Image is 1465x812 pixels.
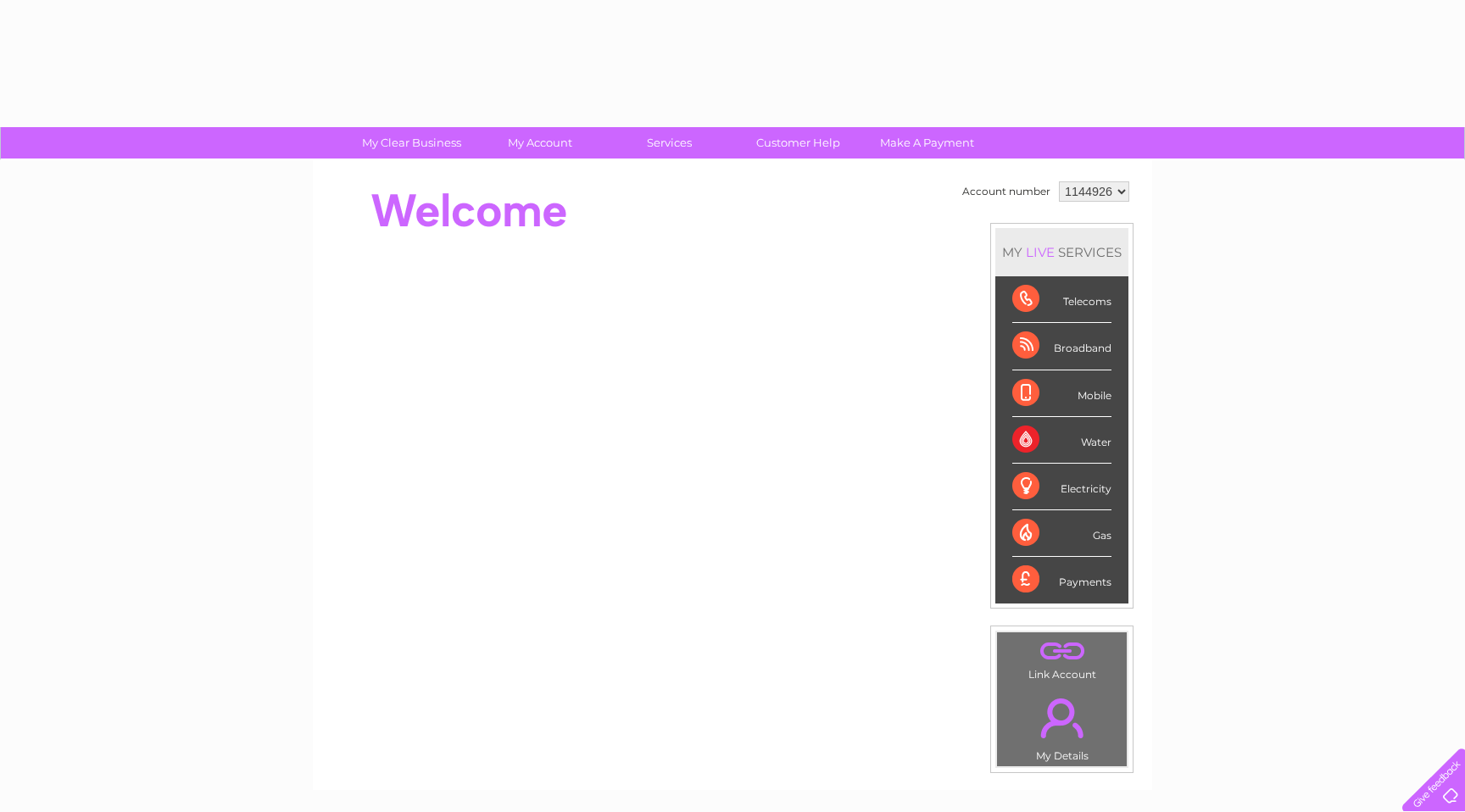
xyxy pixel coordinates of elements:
a: . [1001,688,1122,748]
div: LIVE [1022,244,1058,260]
a: My Account [471,127,610,159]
a: Services [599,127,739,159]
div: Telecoms [1012,276,1111,323]
div: Gas [1012,510,1111,557]
div: Mobile [1012,370,1111,417]
a: Make A Payment [857,127,997,159]
div: MY SERVICES [995,228,1128,276]
td: Account number [958,177,1055,206]
a: . [1001,637,1122,666]
td: Link Account [996,631,1128,685]
a: My Clear Business [342,127,482,159]
div: Payments [1012,557,1111,603]
td: My Details [996,684,1128,767]
a: Customer Help [728,127,868,159]
div: Broadband [1012,323,1111,370]
div: Water [1012,417,1111,464]
div: Electricity [1012,464,1111,510]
